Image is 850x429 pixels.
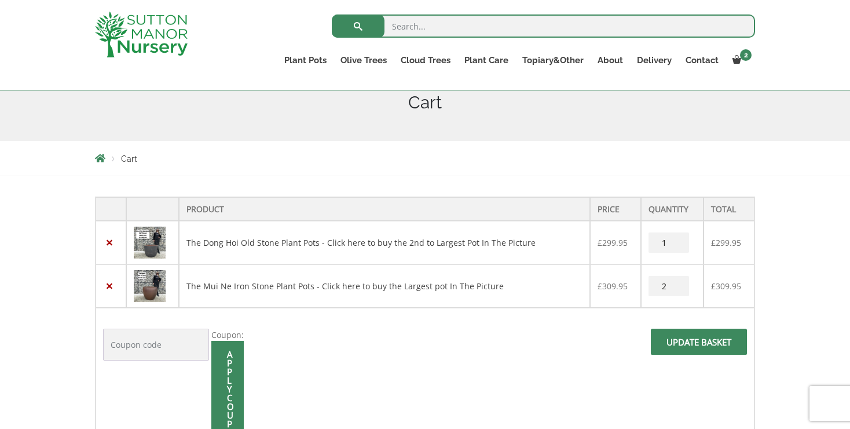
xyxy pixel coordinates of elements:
[598,237,602,248] span: £
[649,276,689,296] input: Product quantity
[121,154,137,163] span: Cart
[598,237,628,248] bdi: 299.95
[211,329,244,340] label: Coupon:
[134,270,166,302] img: Cart - DD52B11E D276 4302 9C35 5F1A8FBD8784 1 105 c
[711,281,741,292] bdi: 309.95
[95,154,755,163] nav: Breadcrumbs
[598,281,602,292] span: £
[277,52,334,68] a: Plant Pots
[711,237,716,248] span: £
[704,197,754,221] th: Total
[103,329,209,361] input: Coupon code
[630,52,679,68] a: Delivery
[711,237,741,248] bdi: 299.95
[515,52,591,68] a: Topiary&Other
[103,237,115,249] a: Remove this item
[726,52,755,68] a: 2
[394,52,457,68] a: Cloud Trees
[649,232,689,253] input: Product quantity
[186,237,536,248] a: The Dong Hoi Old Stone Plant Pots - Click here to buy the 2nd to Largest Pot In The Picture
[186,281,504,292] a: The Mui Ne Iron Stone Plant Pots - Click here to buy the Largest pot In The Picture
[598,281,628,292] bdi: 309.95
[134,227,166,259] img: Cart - F7659775 01C7 40E6 B41A DDB05E30A8AD 1 105 c
[591,52,630,68] a: About
[651,329,747,355] input: Update basket
[711,281,716,292] span: £
[457,52,515,68] a: Plant Care
[590,197,641,221] th: Price
[679,52,726,68] a: Contact
[740,49,752,61] span: 2
[95,12,188,57] img: logo
[179,197,589,221] th: Product
[334,52,394,68] a: Olive Trees
[641,197,704,221] th: Quantity
[103,280,115,292] a: Remove this item
[332,14,755,38] input: Search...
[95,92,755,113] h1: Cart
